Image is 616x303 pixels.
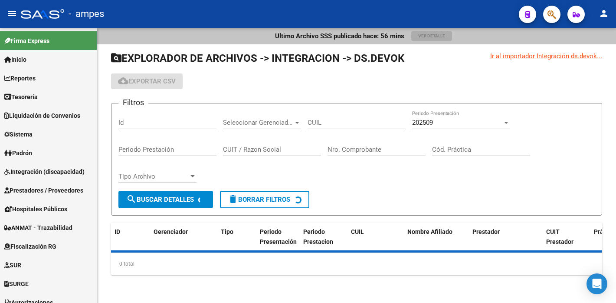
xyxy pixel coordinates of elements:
div: 0 total [111,253,602,275]
span: ID [115,228,120,235]
span: Buscar Detalles [126,196,194,203]
span: CUIT Prestador [546,228,573,245]
span: Periodo Prestacion [303,228,333,245]
mat-icon: search [126,194,137,204]
datatable-header-cell: Periodo Presentación [256,223,300,251]
mat-icon: delete [228,194,238,204]
button: Ver Detalle [411,31,452,41]
span: Periodo Presentación [260,228,297,245]
span: Seleccionar Gerenciador [223,119,293,127]
span: Hospitales Públicos [4,204,67,214]
h3: Filtros [118,97,148,109]
button: Borrar Filtros [220,191,309,208]
mat-icon: person [599,8,609,19]
span: 202509 [412,119,433,127]
span: Prestador [472,228,500,235]
datatable-header-cell: Prestador [469,223,543,251]
span: Prestadores / Proveedores [4,186,83,195]
span: Sistema [4,130,33,139]
mat-icon: menu [7,8,17,19]
div: Ir al importador Integración ds.devok... [490,51,602,61]
span: Reportes [4,73,36,83]
datatable-header-cell: CUIL [347,223,404,251]
span: SUR [4,260,21,270]
datatable-header-cell: ID [111,223,150,251]
span: Ver Detalle [418,33,445,38]
datatable-header-cell: Nombre Afiliado [404,223,469,251]
span: Inicio [4,55,26,64]
datatable-header-cell: Tipo [217,223,256,251]
span: Padrón [4,148,32,158]
span: Fiscalización RG [4,242,56,251]
span: - ampes [69,4,104,23]
span: EXPLORADOR DE ARCHIVOS -> INTEGRACION -> DS.DEVOK [111,52,404,64]
datatable-header-cell: CUIT Prestador [543,223,590,251]
p: Ultimo Archivo SSS publicado hace: 56 mins [275,31,404,41]
span: Liquidación de Convenios [4,111,80,120]
button: Exportar CSV [111,73,183,89]
datatable-header-cell: Gerenciador [150,223,217,251]
span: Gerenciador [154,228,188,235]
div: Open Intercom Messenger [587,273,607,294]
span: Nombre Afiliado [407,228,452,235]
span: SURGE [4,279,29,289]
span: ANMAT - Trazabilidad [4,223,72,233]
datatable-header-cell: Periodo Prestacion [300,223,347,251]
span: Borrar Filtros [228,196,290,203]
span: Tipo Archivo [118,173,189,180]
span: Exportar CSV [118,77,176,85]
button: Buscar Detalles [118,191,213,208]
span: Integración (discapacidad) [4,167,85,176]
span: Tesorería [4,92,38,102]
span: Firma Express [4,36,49,46]
mat-icon: cloud_download [118,76,128,86]
span: CUIL [351,228,364,235]
span: Tipo [221,228,233,235]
